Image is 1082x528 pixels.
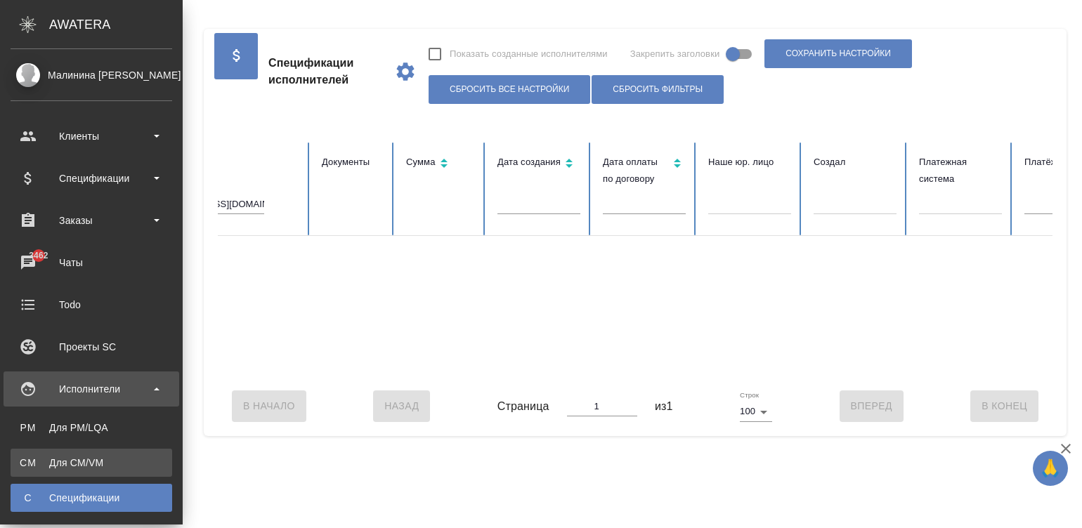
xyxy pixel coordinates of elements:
div: Спецификации [11,168,172,189]
div: Email [146,154,299,171]
div: Todo [11,294,172,315]
div: Проекты SC [11,336,172,357]
label: Строк [740,392,759,399]
div: Чаты [11,252,172,273]
span: Сбросить все настройки [450,84,569,95]
span: Сохранить настройки [786,48,891,60]
span: 🙏 [1038,454,1062,483]
div: Сортировка [406,154,475,174]
a: PMДля PM/LQA [11,414,172,442]
button: Сбросить фильтры [592,75,724,104]
div: Наше юр. лицо [708,154,791,171]
button: Сбросить все настройки [429,75,590,104]
span: Показать созданные исполнителями [450,47,608,61]
a: ССпецификации [11,484,172,512]
div: Заказы [11,210,172,231]
span: Сбросить фильтры [613,84,703,95]
div: 100 [740,402,772,421]
div: Платежная система [919,154,1002,187]
div: Клиенты [11,126,172,147]
span: 3462 [20,249,56,263]
div: Спецификации [18,491,165,505]
div: Создал [814,154,897,171]
div: Малинина [PERSON_NAME] [11,67,172,83]
div: Для CM/VM [18,456,165,470]
span: Закрепить заголовки [630,47,720,61]
span: из 1 [655,398,673,415]
div: Исполнители [11,378,172,400]
button: Сохранить настройки [764,39,912,68]
div: Сортировка [603,154,686,187]
div: Для PM/LQA [18,421,165,435]
button: 🙏 [1033,451,1068,486]
a: CMДля CM/VM [11,449,172,477]
div: Сортировка [497,154,580,174]
a: Проекты SC [4,329,179,364]
span: Спецификации исполнителей [268,55,383,88]
a: Todo [4,287,179,322]
div: Документы [322,154,384,171]
a: 3462Чаты [4,245,179,280]
div: AWATERA [49,11,183,39]
span: Страница [497,398,549,415]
